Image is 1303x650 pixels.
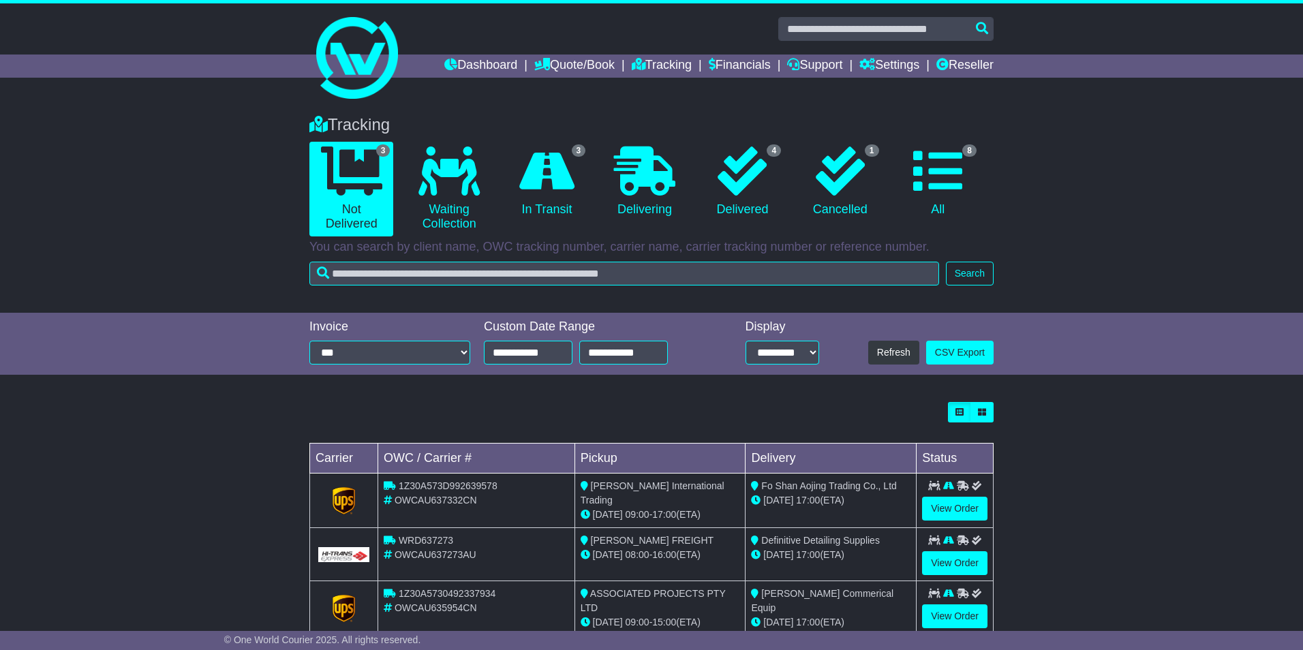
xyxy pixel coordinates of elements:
[652,617,676,628] span: 15:00
[593,509,623,520] span: [DATE]
[484,320,703,335] div: Custom Date Range
[917,444,994,474] td: Status
[626,509,649,520] span: 09:00
[746,444,917,474] td: Delivery
[896,142,980,222] a: 8 All
[751,493,910,508] div: (ETA)
[407,142,491,236] a: Waiting Collection
[593,549,623,560] span: [DATE]
[444,55,517,78] a: Dashboard
[224,634,421,645] span: © One World Courier 2025. All rights reserved.
[936,55,994,78] a: Reseller
[303,115,1000,135] div: Tracking
[751,548,910,562] div: (ETA)
[796,495,820,506] span: 17:00
[572,144,586,157] span: 3
[751,615,910,630] div: (ETA)
[602,142,686,222] a: Delivering
[709,55,771,78] a: Financials
[581,588,726,613] span: ASSOCIATED PROJECTS PTY LTD
[309,320,470,335] div: Invoice
[395,549,476,560] span: OWCAU637273AU
[581,615,740,630] div: - (ETA)
[652,509,676,520] span: 17:00
[859,55,919,78] a: Settings
[534,55,615,78] a: Quote/Book
[796,549,820,560] span: 17:00
[376,144,390,157] span: 3
[922,497,987,521] a: View Order
[395,602,477,613] span: OWCAU635954CN
[761,480,896,491] span: Fo Shan Aojing Trading Co., Ltd
[922,551,987,575] a: View Order
[378,444,575,474] td: OWC / Carrier #
[652,549,676,560] span: 16:00
[581,508,740,522] div: - (ETA)
[751,588,893,613] span: [PERSON_NAME] Commerical Equip
[632,55,692,78] a: Tracking
[395,495,477,506] span: OWCAU637332CN
[763,617,793,628] span: [DATE]
[767,144,781,157] span: 4
[399,480,497,491] span: 1Z30A573D992639578
[763,549,793,560] span: [DATE]
[626,549,649,560] span: 08:00
[399,588,495,599] span: 1Z30A5730492337934
[310,444,378,474] td: Carrier
[333,595,356,622] img: GetCarrierServiceLogo
[399,535,453,546] span: WRD637273
[926,341,994,365] a: CSV Export
[865,144,879,157] span: 1
[309,142,393,236] a: 3 Not Delivered
[505,142,589,222] a: 3 In Transit
[761,535,880,546] span: Definitive Detailing Supplies
[581,480,724,506] span: [PERSON_NAME] International Trading
[962,144,977,157] span: 8
[922,604,987,628] a: View Order
[574,444,746,474] td: Pickup
[593,617,623,628] span: [DATE]
[796,617,820,628] span: 17:00
[626,617,649,628] span: 09:00
[333,487,356,514] img: GetCarrierServiceLogo
[318,547,369,562] img: GetCarrierServiceLogo
[701,142,784,222] a: 4 Delivered
[798,142,882,222] a: 1 Cancelled
[746,320,819,335] div: Display
[763,495,793,506] span: [DATE]
[946,262,994,285] button: Search
[591,535,714,546] span: [PERSON_NAME] FREIGHT
[581,548,740,562] div: - (ETA)
[787,55,842,78] a: Support
[868,341,919,365] button: Refresh
[309,240,994,255] p: You can search by client name, OWC tracking number, carrier name, carrier tracking number or refe...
